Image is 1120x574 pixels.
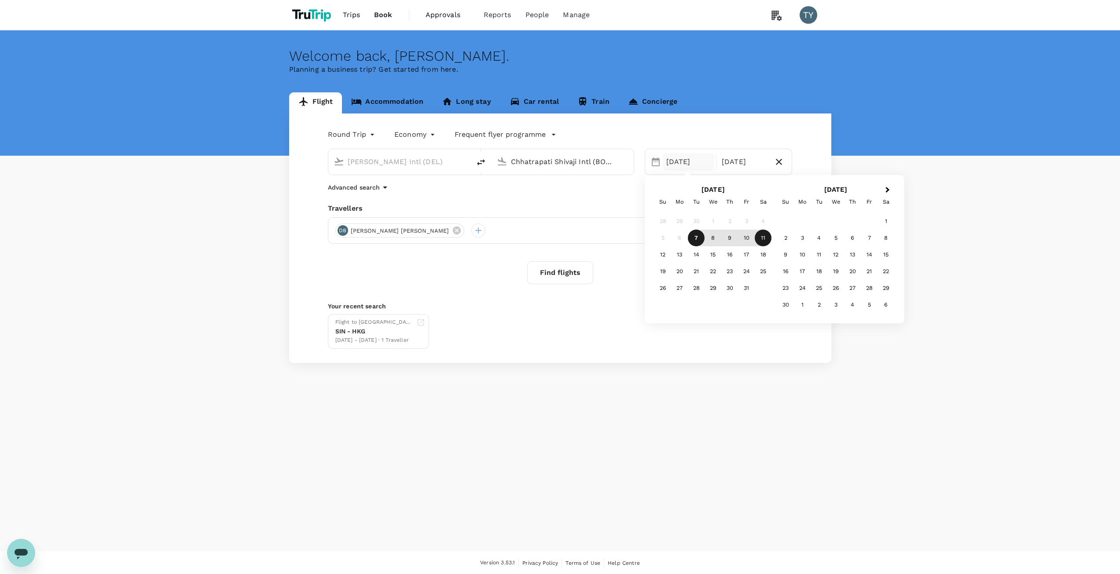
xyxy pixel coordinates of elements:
div: Welcome back , [PERSON_NAME] . [289,48,831,64]
div: Sunday [654,194,671,210]
a: Flight [289,92,342,113]
a: Privacy Policy [522,558,558,568]
div: Not available Monday, October 6th, 2025 [671,230,688,246]
div: Monday [794,194,811,210]
p: Your recent search [328,302,793,311]
div: Choose Monday, December 1st, 2025 [794,296,811,313]
div: Not available Thursday, October 2nd, 2025 [721,213,738,230]
div: SIN - HKG [335,327,413,336]
div: Choose Friday, October 31st, 2025 [738,280,755,296]
div: Sunday [777,194,794,210]
div: Economy [394,128,437,142]
div: Choose Thursday, October 23rd, 2025 [721,263,738,280]
div: Wednesday [827,194,844,210]
span: Help Centre [608,560,640,566]
div: Choose Monday, October 27th, 2025 [671,280,688,296]
div: Choose Saturday, October 11th, 2025 [755,230,771,246]
div: Not available Saturday, October 4th, 2025 [755,213,771,230]
div: Saturday [878,194,894,210]
div: Choose Thursday, December 4th, 2025 [844,296,861,313]
a: Concierge [619,92,687,113]
div: Choose Wednesday, October 15th, 2025 [705,246,721,263]
button: Advanced search [328,182,390,193]
div: Choose Tuesday, November 4th, 2025 [811,230,827,246]
div: Choose Thursday, November 20th, 2025 [844,263,861,280]
div: Choose Friday, December 5th, 2025 [861,296,878,313]
div: Choose Tuesday, October 14th, 2025 [688,246,705,263]
div: Choose Wednesday, November 12th, 2025 [827,246,844,263]
a: Accommodation [342,92,433,113]
div: Choose Wednesday, October 8th, 2025 [705,230,721,246]
div: Not available Monday, September 29th, 2025 [671,213,688,230]
div: Choose Saturday, November 29th, 2025 [878,280,894,296]
div: Choose Sunday, November 23rd, 2025 [777,280,794,296]
div: Not available Tuesday, September 30th, 2025 [688,213,705,230]
span: Terms of Use [566,560,600,566]
div: Choose Wednesday, October 29th, 2025 [705,280,721,296]
span: Privacy Policy [522,560,558,566]
div: Month November, 2025 [777,213,894,313]
div: Choose Friday, November 21st, 2025 [861,263,878,280]
button: delete [470,152,492,173]
span: Trips [343,10,360,20]
div: Choose Tuesday, November 25th, 2025 [811,280,827,296]
div: Choose Sunday, October 12th, 2025 [654,246,671,263]
div: Travellers [328,203,793,214]
div: Choose Saturday, December 6th, 2025 [878,296,894,313]
div: Friday [738,194,755,210]
div: Choose Thursday, October 30th, 2025 [721,280,738,296]
div: Choose Thursday, November 6th, 2025 [844,230,861,246]
div: Choose Tuesday, October 28th, 2025 [688,280,705,296]
div: Not available Friday, October 3rd, 2025 [738,213,755,230]
div: Choose Friday, November 14th, 2025 [861,246,878,263]
span: [PERSON_NAME] [PERSON_NAME] [345,227,455,235]
p: Frequent flyer programme [455,129,546,140]
a: Terms of Use [566,558,600,568]
div: Saturday [755,194,771,210]
div: Choose Tuesday, December 2nd, 2025 [811,296,827,313]
div: Choose Sunday, November 9th, 2025 [777,246,794,263]
div: Choose Sunday, October 19th, 2025 [654,263,671,280]
span: Manage [563,10,590,20]
button: Frequent flyer programme [455,129,556,140]
div: Choose Monday, November 17th, 2025 [794,263,811,280]
div: Choose Friday, October 17th, 2025 [738,246,755,263]
div: Choose Wednesday, October 22nd, 2025 [705,263,721,280]
div: Choose Tuesday, November 11th, 2025 [811,246,827,263]
button: Find flights [527,261,593,284]
div: Choose Tuesday, October 7th, 2025 [688,230,705,246]
div: Choose Monday, October 20th, 2025 [671,263,688,280]
div: Choose Saturday, October 18th, 2025 [755,246,771,263]
div: Choose Friday, October 10th, 2025 [738,230,755,246]
div: Choose Saturday, November 22nd, 2025 [878,263,894,280]
h2: [DATE] [775,186,897,194]
div: Round Trip [328,128,377,142]
input: Going to [511,155,615,168]
a: Car rental [500,92,569,113]
div: Flight to [GEOGRAPHIC_DATA] [335,318,413,327]
div: Thursday [721,194,738,210]
div: [DATE] - [DATE] · 1 Traveller [335,336,413,345]
div: TY [800,6,817,24]
div: Choose Monday, October 13th, 2025 [671,246,688,263]
p: Advanced search [328,183,380,192]
div: Choose Wednesday, November 26th, 2025 [827,280,844,296]
div: [DATE] [663,153,714,171]
span: Reports [484,10,511,20]
span: Book [374,10,393,20]
div: Month October, 2025 [654,213,771,296]
div: Choose Wednesday, November 5th, 2025 [827,230,844,246]
div: Thursday [844,194,861,210]
span: People [525,10,549,20]
div: Choose Thursday, October 16th, 2025 [721,246,738,263]
div: Choose Thursday, November 13th, 2025 [844,246,861,263]
span: Approvals [426,10,470,20]
div: Choose Tuesday, October 21st, 2025 [688,263,705,280]
div: Choose Sunday, November 30th, 2025 [777,296,794,313]
h2: [DATE] [652,186,775,194]
img: TruTrip logo [289,5,336,25]
div: [DATE] [718,153,770,171]
input: Depart from [348,155,452,168]
span: Version 3.53.1 [480,559,515,567]
div: Choose Friday, November 7th, 2025 [861,230,878,246]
